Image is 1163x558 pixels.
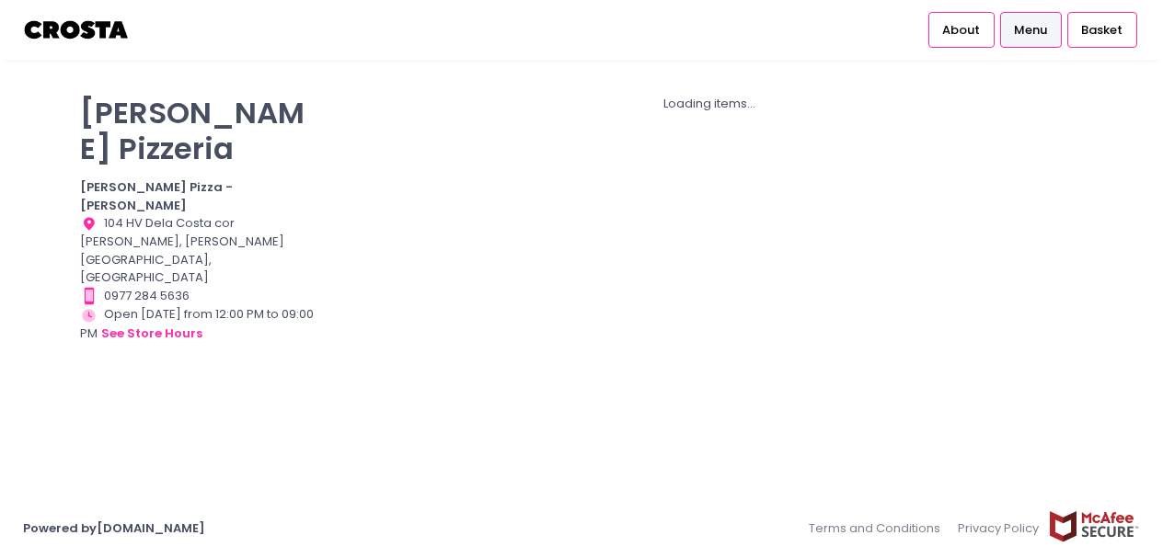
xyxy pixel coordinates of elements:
[80,178,233,214] b: [PERSON_NAME] Pizza - [PERSON_NAME]
[942,21,980,40] span: About
[809,510,950,546] a: Terms and Conditions
[928,12,995,47] a: About
[100,324,203,344] button: see store hours
[1081,21,1123,40] span: Basket
[1000,12,1062,47] a: Menu
[23,519,205,537] a: Powered by[DOMAIN_NAME]
[1048,510,1140,542] img: mcafee-secure
[23,14,131,46] img: logo
[1014,21,1047,40] span: Menu
[80,305,314,344] div: Open [DATE] from 12:00 PM to 09:00 PM
[80,214,314,287] div: 104 HV Dela Costa cor [PERSON_NAME], [PERSON_NAME][GEOGRAPHIC_DATA], [GEOGRAPHIC_DATA]
[80,95,314,166] p: [PERSON_NAME] Pizzeria
[337,95,1083,113] div: Loading items...
[80,287,314,305] div: 0977 284 5636
[950,510,1049,546] a: Privacy Policy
